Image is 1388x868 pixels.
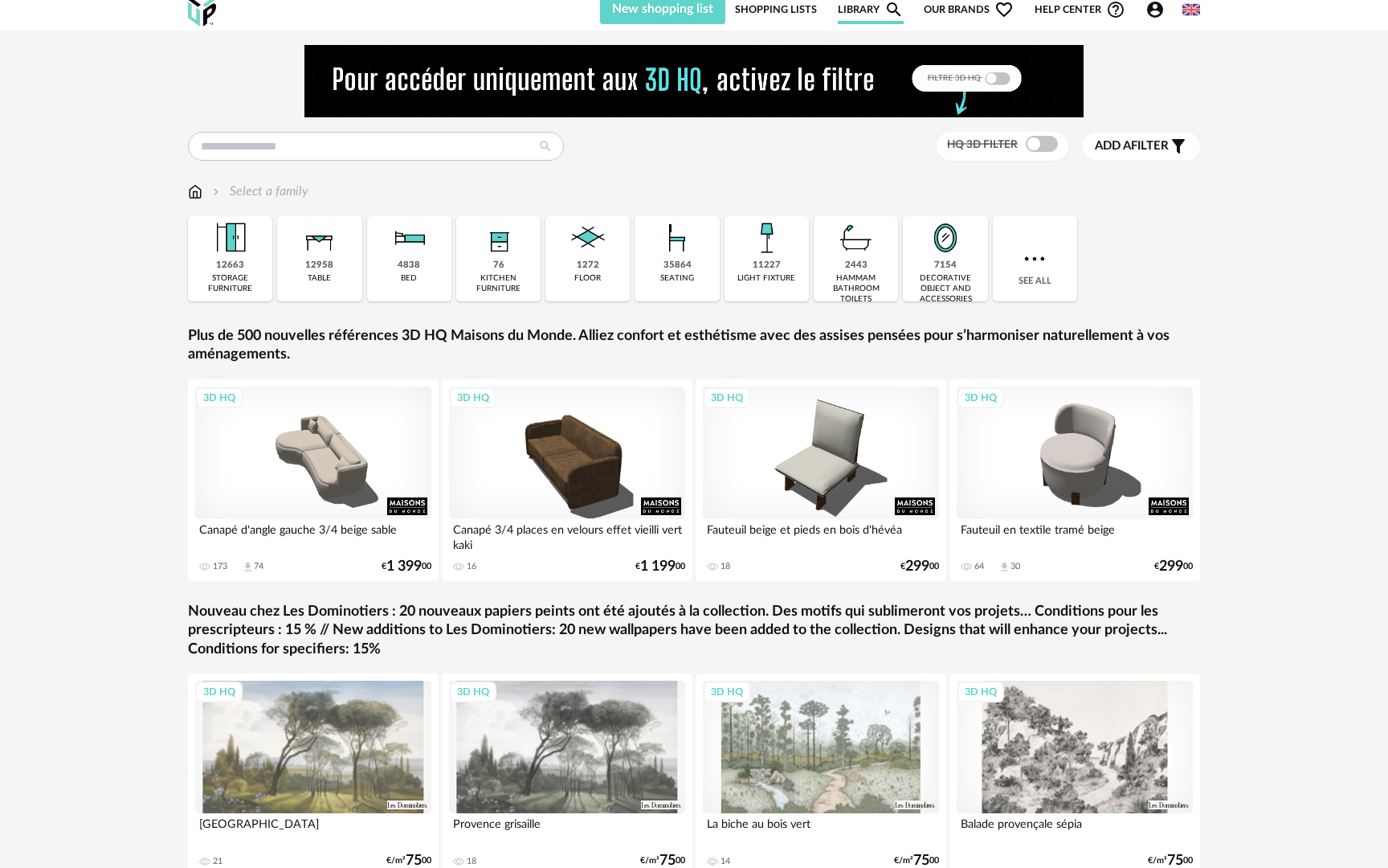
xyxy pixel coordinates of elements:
div: [GEOGRAPHIC_DATA] [195,813,431,845]
div: 173 [213,561,227,572]
img: Luminaire.png [745,216,788,260]
img: Rangement.png [477,216,520,260]
div: 1272 [577,260,599,272]
div: 3D HQ [704,387,750,408]
div: Fauteuil beige et pieds en bois d'hévéa [703,519,939,551]
div: See all [993,216,1077,301]
span: 75 [659,855,676,866]
span: Download icon [242,561,254,573]
span: 299 [905,561,929,572]
div: 3D HQ [196,682,243,702]
div: table [308,273,331,284]
div: 12958 [305,260,333,272]
div: 4838 [398,260,420,272]
div: 76 [493,260,504,272]
div: 3D HQ [196,387,243,408]
div: La biche au bois vert [703,813,939,845]
div: 12663 [216,260,244,272]
div: decorative object and accessories [908,273,982,305]
span: New shopping list [612,2,713,15]
div: 16 [467,561,476,572]
div: Fauteuil en textile tramé beige [957,519,1193,551]
div: 3D HQ [957,387,1004,408]
div: 18 [467,856,476,867]
div: 35864 [663,260,692,272]
div: 64 [974,561,984,572]
img: Sol.png [566,216,610,260]
div: Provence grisaille [449,813,685,845]
img: Miroir.png [924,216,967,260]
div: kitchen furniture [461,273,536,294]
div: 74 [254,561,263,572]
div: light fixture [737,273,795,284]
span: Download icon [998,561,1010,573]
a: 3D HQ Fauteuil en textile tramé beige 64 Download icon 30 €29900 [949,379,1200,581]
span: 75 [913,855,929,866]
img: Table.png [298,216,341,260]
div: €/m² 00 [386,855,431,866]
div: Canapé d'angle gauche 3/4 beige sable [195,519,431,551]
img: Literie.png [387,216,431,260]
span: filter [1095,138,1169,154]
span: HQ 3D filter [947,139,1018,150]
div: storage furniture [193,273,267,294]
a: 3D HQ Canapé 3/4 places en velours effet vieilli vert kaki 16 €1 19900 [442,379,692,581]
div: 18 [721,561,730,572]
div: Balade provençale sépia [957,813,1193,845]
div: 21 [213,856,222,867]
span: Filter icon [1169,137,1188,156]
a: 3D HQ Fauteuil beige et pieds en bois d'hévéa 18 €29900 [696,379,946,581]
div: 3D HQ [704,682,750,702]
span: 75 [1167,855,1183,866]
div: Select a family [210,182,308,201]
div: €/m² 00 [1148,855,1193,866]
span: 1 199 [640,561,676,572]
img: Meuble%20de%20rangement.png [209,216,252,260]
img: Salle%20de%20bain.png [835,216,878,260]
div: € 00 [382,561,431,572]
div: € 00 [900,561,939,572]
a: Nouveau chez Les Dominotiers : 20 nouveaux papiers peints ont été ajoutés à la collection. Des mo... [188,603,1200,659]
div: floor [574,273,601,284]
span: 299 [1159,561,1183,572]
img: svg+xml;base64,PHN2ZyB3aWR0aD0iMTYiIGhlaWdodD0iMTYiIHZpZXdCb3g9IjAgMCAxNiAxNiIgZmlsbD0ibm9uZSIgeG... [210,182,222,201]
div: 7154 [934,260,957,272]
div: 3D HQ [450,682,496,702]
div: 3D HQ [957,682,1004,702]
div: 30 [1010,561,1020,572]
div: € 00 [635,561,685,572]
img: Assise.png [655,216,699,260]
div: €/m² 00 [894,855,939,866]
div: 3D HQ [450,387,496,408]
a: 3D HQ Canapé d'angle gauche 3/4 beige sable 173 Download icon 74 €1 39900 [188,379,439,581]
div: Canapé 3/4 places en velours effet vieilli vert kaki [449,519,685,551]
div: €/m² 00 [640,855,685,866]
button: Add afilter Filter icon [1083,133,1200,160]
div: € 00 [1154,561,1193,572]
div: 14 [721,856,730,867]
span: 1 399 [386,561,422,572]
div: seating [660,273,694,284]
div: 2443 [845,260,867,272]
span: Add a [1095,140,1131,152]
a: Plus de 500 nouvelles références 3D HQ Maisons du Monde. Alliez confort et esthétisme avec des as... [188,327,1200,365]
span: 75 [406,855,422,866]
img: NEW%20NEW%20HQ%20NEW_V1.gif [304,45,1084,117]
div: 11227 [753,260,781,272]
img: svg+xml;base64,PHN2ZyB3aWR0aD0iMTYiIGhlaWdodD0iMTciIHZpZXdCb3g9IjAgMCAxNiAxNyIgZmlsbD0ibm9uZSIgeG... [188,182,202,201]
div: hammam bathroom toilets [819,273,893,305]
div: bed [401,273,417,284]
img: more.7b13dc1.svg [1020,244,1049,273]
img: us [1182,1,1200,18]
